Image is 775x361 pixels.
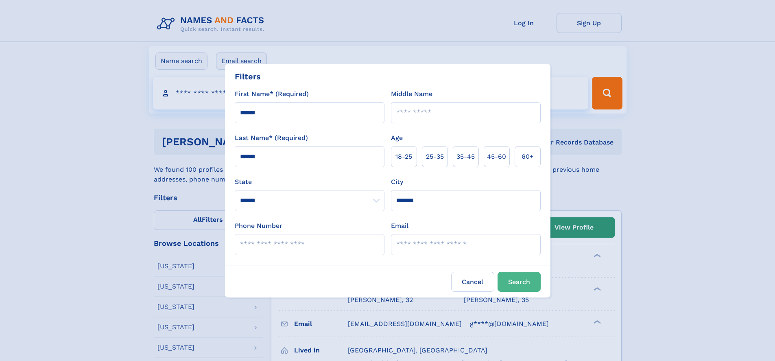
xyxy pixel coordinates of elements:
[235,221,282,231] label: Phone Number
[498,272,541,292] button: Search
[235,177,384,187] label: State
[456,152,475,162] span: 35‑45
[235,70,261,83] div: Filters
[426,152,444,162] span: 25‑35
[391,133,403,143] label: Age
[391,221,408,231] label: Email
[391,89,432,99] label: Middle Name
[451,272,494,292] label: Cancel
[235,133,308,143] label: Last Name* (Required)
[391,177,403,187] label: City
[395,152,412,162] span: 18‑25
[235,89,309,99] label: First Name* (Required)
[487,152,506,162] span: 45‑60
[522,152,534,162] span: 60+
